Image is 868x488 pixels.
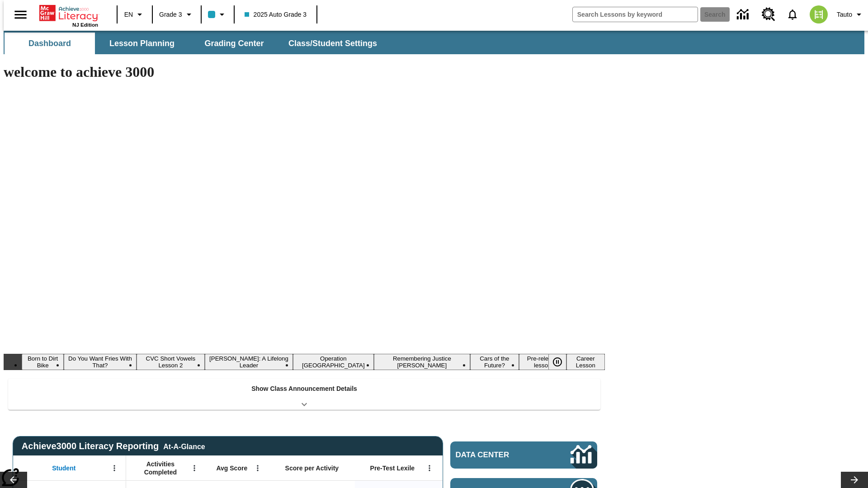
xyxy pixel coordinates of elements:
a: Data Center [731,2,756,27]
button: Open Menu [423,461,436,475]
button: Class/Student Settings [281,33,384,54]
button: Open Menu [251,461,264,475]
span: 2025 Auto Grade 3 [245,10,307,19]
span: Data Center [456,450,540,460]
button: Slide 6 Remembering Justice O'Connor [374,354,470,370]
p: Show Class Announcement Details [251,384,357,394]
span: Pre-Test Lexile [370,464,415,472]
span: NJ Edition [72,22,98,28]
span: Activities Completed [131,460,190,476]
input: search field [573,7,698,22]
span: Tauto [837,10,852,19]
button: Slide 5 Operation London Bridge [293,354,374,370]
div: Home [39,3,98,28]
h1: welcome to achieve 3000 [4,64,605,80]
button: Profile/Settings [833,6,868,23]
div: SubNavbar [4,31,864,54]
div: At-A-Glance [163,441,205,451]
button: Open Menu [108,461,121,475]
button: Lesson Planning [97,33,187,54]
div: Pause [548,354,576,370]
span: Grade 3 [159,10,182,19]
img: avatar image [810,5,828,23]
button: Open side menu [7,1,34,28]
button: Grading Center [189,33,279,54]
span: Score per Activity [285,464,339,472]
button: Select a new avatar [804,3,833,26]
button: Dashboard [5,33,95,54]
button: Slide 8 Pre-release lesson [519,354,566,370]
button: Slide 1 Born to Dirt Bike [22,354,64,370]
a: Resource Center, Will open in new tab [756,2,781,27]
button: Slide 4 Dianne Feinstein: A Lifelong Leader [205,354,293,370]
button: Pause [548,354,566,370]
a: Data Center [450,441,597,469]
button: Language: EN, Select a language [120,6,149,23]
div: SubNavbar [4,33,385,54]
span: EN [124,10,133,19]
a: Notifications [781,3,804,26]
button: Slide 7 Cars of the Future? [470,354,519,370]
button: Grade: Grade 3, Select a grade [156,6,198,23]
button: Open Menu [188,461,201,475]
span: Avg Score [216,464,247,472]
button: Lesson carousel, Next [841,472,868,488]
button: Slide 9 Career Lesson [566,354,605,370]
a: Home [39,4,98,22]
button: Class color is light blue. Change class color [204,6,231,23]
button: Slide 3 CVC Short Vowels Lesson 2 [137,354,205,370]
div: Show Class Announcement Details [8,379,600,410]
span: Student [52,464,75,472]
button: Slide 2 Do You Want Fries With That? [64,354,136,370]
span: Achieve3000 Literacy Reporting [22,441,205,451]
